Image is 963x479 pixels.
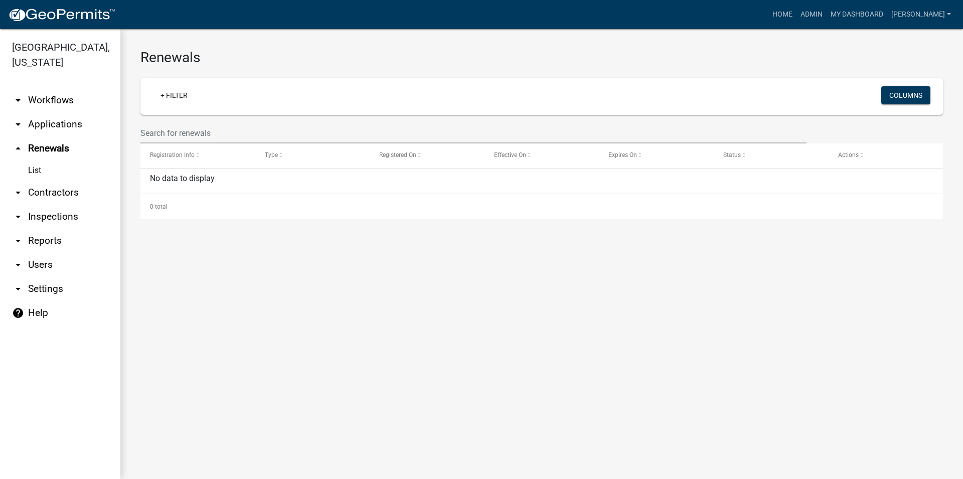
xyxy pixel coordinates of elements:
[150,151,195,158] span: Registration Info
[152,86,196,104] a: + Filter
[12,118,24,130] i: arrow_drop_down
[887,5,955,24] a: [PERSON_NAME]
[12,94,24,106] i: arrow_drop_down
[828,143,943,168] datatable-header-cell: Actions
[12,283,24,295] i: arrow_drop_down
[265,151,278,158] span: Type
[140,49,943,66] h3: Renewals
[494,151,526,158] span: Effective On
[599,143,714,168] datatable-header-cell: Expires On
[140,169,943,194] div: No data to display
[379,151,416,158] span: Registered On
[12,142,24,154] i: arrow_drop_up
[723,151,741,158] span: Status
[12,259,24,271] i: arrow_drop_down
[796,5,827,24] a: Admin
[12,307,24,319] i: help
[12,187,24,199] i: arrow_drop_down
[140,123,807,143] input: Search for renewals
[714,143,829,168] datatable-header-cell: Status
[12,211,24,223] i: arrow_drop_down
[608,151,637,158] span: Expires On
[370,143,485,168] datatable-header-cell: Registered On
[12,235,24,247] i: arrow_drop_down
[255,143,370,168] datatable-header-cell: Type
[881,86,930,104] button: Columns
[140,143,255,168] datatable-header-cell: Registration Info
[827,5,887,24] a: My Dashboard
[838,151,859,158] span: Actions
[768,5,796,24] a: Home
[485,143,599,168] datatable-header-cell: Effective On
[140,194,943,219] div: 0 total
